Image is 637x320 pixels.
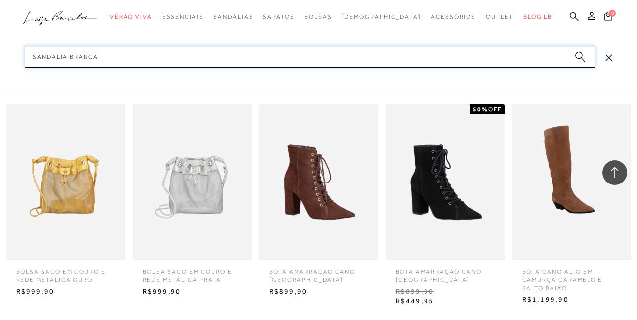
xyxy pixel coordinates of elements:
[6,104,125,260] img: BOLSA SACO EM COURO E REDE METÁLICA OURO
[486,13,513,20] span: Outlet
[341,13,421,20] span: [DEMOGRAPHIC_DATA]
[263,13,294,20] span: Sapatos
[25,46,595,68] input: Buscar.
[388,284,502,299] span: R$899,90
[486,8,513,26] a: categoryNavScreenReaderText
[135,284,249,299] span: R$999,90
[523,8,552,26] a: BLOG LB
[431,8,476,26] a: categoryNavScreenReaderText
[4,104,127,299] a: BOLSA SACO EM COURO E REDE METÁLICA OURO BOLSA SACO EM COURO E REDE METÁLICA OURO R$999,90
[162,8,204,26] a: categoryNavScreenReaderText
[213,13,253,20] span: Sandálias
[262,284,376,299] span: R$899,90
[488,106,502,113] span: OFF
[515,292,629,307] span: R$1.199,90
[9,284,123,299] span: R$999,90
[259,104,378,260] img: BOTA AMARRAÇÃO CANO BAIXO SALTO ALTO CAFÉ
[388,260,502,284] span: BOTA AMARRAÇÃO CANO [GEOGRAPHIC_DATA]
[133,104,252,260] img: BOLSA SACO EM COURO E REDE METÁLICA PRATA
[213,8,253,26] a: categoryNavScreenReaderText
[257,104,381,299] a: BOTA AMARRAÇÃO CANO BAIXO SALTO ALTO CAFÉ BOTA AMARRAÇÃO CANO [GEOGRAPHIC_DATA] R$899,90
[262,260,376,284] span: BOTA AMARRAÇÃO CANO [GEOGRAPHIC_DATA]
[304,8,332,26] a: categoryNavScreenReaderText
[110,8,152,26] a: categoryNavScreenReaderText
[383,104,507,309] a: BOTA AMARRAÇÃO CANO BAIXO SALTO ALTO PRETO 50%OFF BOTA AMARRAÇÃO CANO [GEOGRAPHIC_DATA] R$899,90 ...
[510,104,634,307] a: BOTA CANO ALTO EM CAMURÇA CARAMELO E SALTO BAIXO BOTA CANO ALTO EM CAMURÇA CARAMELO E SALTO BAIXO...
[388,294,502,309] span: R$449,95
[515,260,629,292] span: BOTA CANO ALTO EM CAMURÇA CARAMELO E SALTO BAIXO
[609,10,616,17] span: 0
[110,13,152,20] span: Verão Viva
[135,260,249,284] span: BOLSA SACO EM COURO E REDE METÁLICA PRATA
[386,104,505,260] img: BOTA AMARRAÇÃO CANO BAIXO SALTO ALTO PRETO
[512,104,631,260] img: BOTA CANO ALTO EM CAMURÇA CARAMELO E SALTO BAIXO
[263,8,294,26] a: categoryNavScreenReaderText
[431,13,476,20] span: Acessórios
[341,8,421,26] a: noSubCategoriesText
[473,106,488,113] strong: 50%
[130,104,254,299] a: BOLSA SACO EM COURO E REDE METÁLICA PRATA BOLSA SACO EM COURO E REDE METÁLICA PRATA R$999,90
[9,260,123,284] span: BOLSA SACO EM COURO E REDE METÁLICA OURO
[304,13,332,20] span: Bolsas
[162,13,204,20] span: Essenciais
[601,11,615,24] button: 0
[523,13,552,20] span: BLOG LB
